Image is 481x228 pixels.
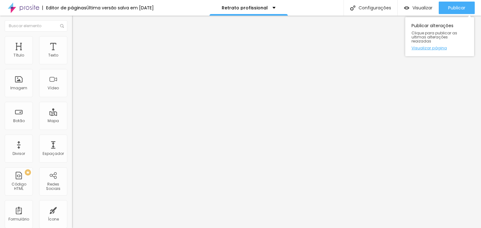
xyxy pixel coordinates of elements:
div: Publicar alterações [405,17,474,56]
div: Título [13,53,24,57]
div: Código HTML [6,182,31,191]
div: Divisor [13,151,25,156]
div: Espaçador [43,151,64,156]
input: Buscar elemento [5,20,67,32]
button: Publicar [439,2,475,14]
iframe: Editor [72,16,481,228]
span: Clique para publicar as ultimas alterações reaizadas [411,31,468,43]
div: Última versão salva em [DATE] [86,6,154,10]
div: Vídeo [48,86,59,90]
div: Ícone [48,217,59,221]
p: Retrato profissional [222,6,268,10]
img: Icone [350,5,355,11]
div: Texto [48,53,58,57]
img: Icone [60,24,64,28]
button: Visualizar [398,2,439,14]
div: Imagem [10,86,27,90]
a: Visualizar página [411,46,468,50]
div: Formulário [8,217,29,221]
span: Publicar [448,5,465,10]
div: Mapa [48,119,59,123]
img: view-1.svg [404,5,409,11]
span: Visualizar [412,5,432,10]
div: Redes Sociais [41,182,65,191]
div: Botão [13,119,25,123]
div: Editor de páginas [42,6,86,10]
